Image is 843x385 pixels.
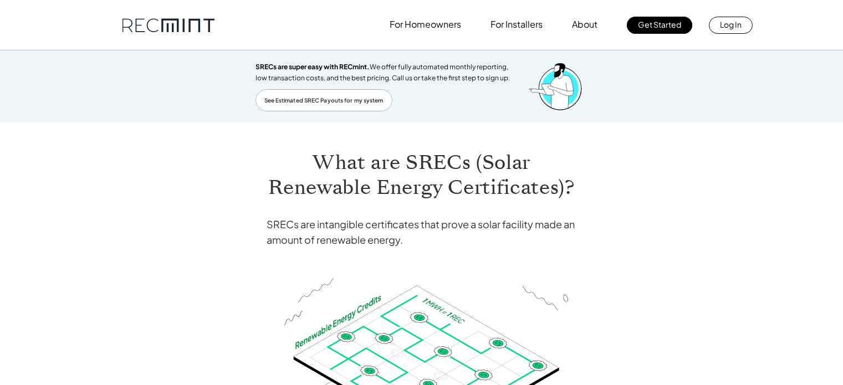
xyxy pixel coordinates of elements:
p: See Estimated SREC Payouts for my system [264,95,384,105]
p: For Installers [491,17,543,32]
p: About [572,17,597,32]
p: Log In [720,17,742,32]
a: Get Started [627,17,692,34]
p: Get Started [638,17,681,32]
span: SRECs are super easy with RECmint. [256,63,370,71]
h1: What are SRECs (Solar Renewable Energy Certificates)? [267,150,577,200]
a: See Estimated SREC Payouts for my system [256,89,392,111]
p: For Homeowners [390,17,461,32]
p: We offer fully automated monthly reporting, low transaction costs, and the best pricing. Call us ... [256,61,517,84]
a: Log In [709,17,753,34]
h4: SRECs are intangible certificates that prove a solar facility made an amount of renewable energy. [267,217,577,248]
